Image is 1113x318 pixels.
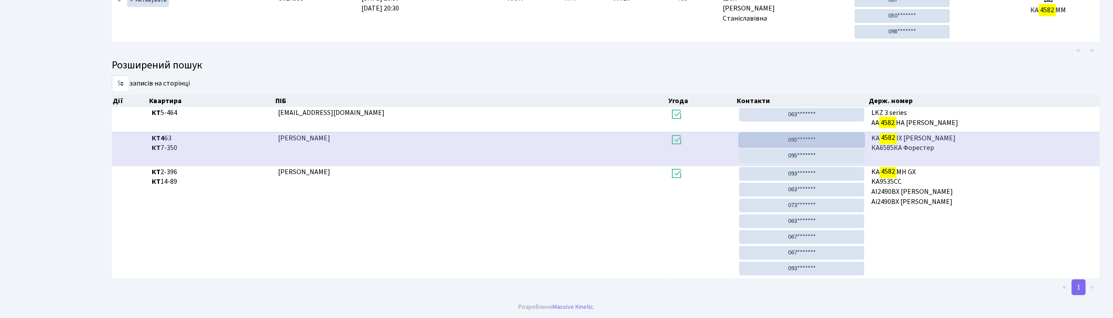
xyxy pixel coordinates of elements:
mark: 4582 [880,132,896,144]
div: Розроблено . [518,302,595,312]
b: КТ4 [152,133,164,143]
b: КТ [152,143,161,153]
span: 63 7-350 [152,133,271,154]
select: записів на сторінці [112,75,129,92]
span: 5-464 [152,108,271,118]
a: 1 [1072,279,1086,295]
span: [PERSON_NAME] [278,167,330,177]
span: LKZ 3 series AA НА [PERSON_NAME] [871,108,1096,128]
label: записів на сторінці [112,75,190,92]
th: Держ. номер [868,95,1100,107]
th: Квартира [148,95,275,107]
b: КТ [152,167,161,177]
span: [EMAIL_ADDRESS][DOMAIN_NAME] [278,108,385,118]
span: KA MH GX KA9535CC AI2490BX [PERSON_NAME] Аі2490ВХ [PERSON_NAME] [871,167,1096,207]
mark: 4582 [879,117,896,129]
th: Дії [112,95,148,107]
th: Контакти [736,95,868,107]
h5: КА ММ [1001,6,1096,14]
h4: Розширений пошук [112,59,1100,72]
th: ПІБ [275,95,667,107]
span: 2-396 14-89 [152,167,271,187]
a: Massive Kinetic [553,302,593,311]
b: КТ [152,177,161,186]
th: Угода [667,95,736,107]
mark: 4582 [880,165,896,178]
span: KA ІХ [PERSON_NAME] КА6585КА Форестер [871,133,1096,154]
b: КТ [152,108,161,118]
mark: 4582 [1039,4,1056,16]
span: [PERSON_NAME] [278,133,330,143]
